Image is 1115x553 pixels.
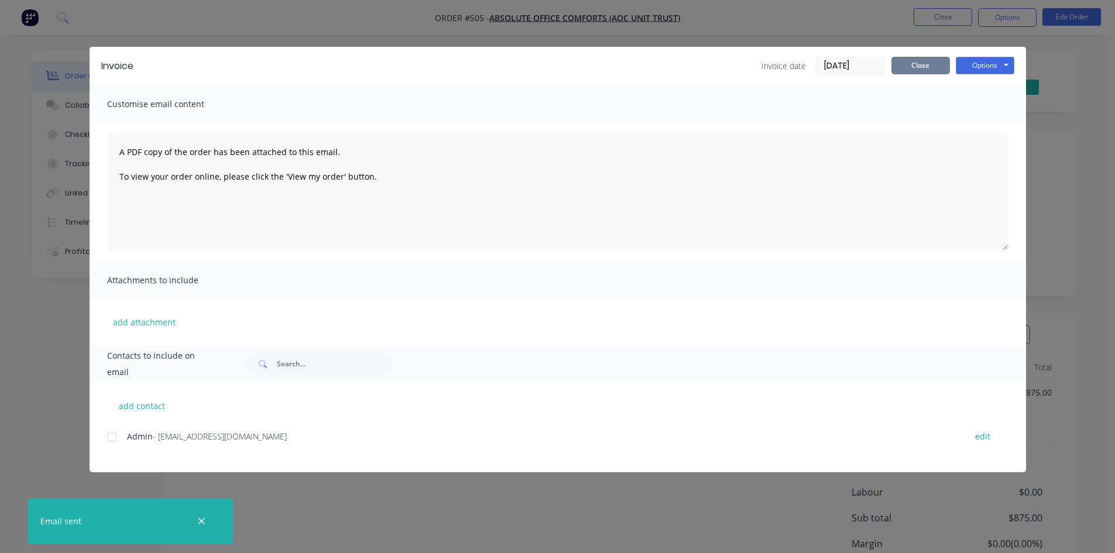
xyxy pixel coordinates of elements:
[40,515,81,527] div: Email sent
[107,397,177,414] button: add contact
[891,57,950,74] button: Close
[968,428,997,444] button: edit
[107,96,236,112] span: Customise email content
[956,57,1014,74] button: Options
[107,313,181,331] button: add attachment
[107,348,218,380] span: Contacts to include on email
[127,431,153,442] span: Admin
[101,59,133,73] div: Invoice
[277,352,393,376] input: Search...
[107,272,236,288] span: Attachments to include
[153,431,287,442] span: - [EMAIL_ADDRESS][DOMAIN_NAME]
[761,60,806,72] span: Invoice date
[107,133,1008,250] textarea: A PDF copy of the order has been attached to this email. To view your order online, please click ...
